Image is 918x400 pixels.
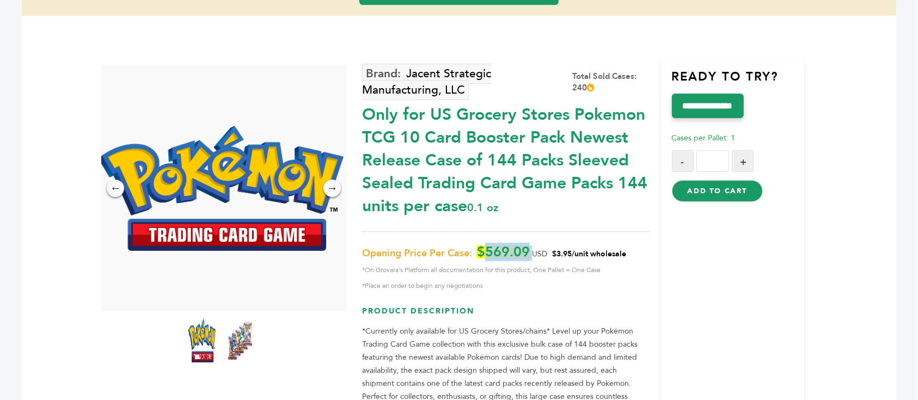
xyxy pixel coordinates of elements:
img: *Only for US Grocery Stores* Pokemon TCG 10 Card Booster Pack – Newest Release (Case of 144 Packs... [99,126,344,251]
h3: Product Description [362,306,650,325]
a: Jacent Strategic Manufacturing, LLC [362,64,491,100]
button: Add to Cart [672,180,763,202]
span: USD [532,249,547,259]
button: + [732,150,754,172]
div: Only for US Grocery Stores Pokemon TCG 10 Card Booster Pack Newest Release Case of 144 Packs Slee... [362,98,650,218]
span: Opening Price Per Case: [362,247,472,260]
span: $3.95/unit wholesale [552,249,626,259]
img: *Only for US Grocery Stores* Pokemon TCG 10 Card Booster Pack – Newest Release (Case of 144 Packs... [227,319,254,362]
button: - [672,150,694,172]
div: Total Sold Cases: 240 [572,71,650,94]
span: *Place an order to begin any negotiations [362,279,650,292]
span: *On Grovara's Platform all documentation for this product, One Pallet = One Case [362,263,650,276]
div: → [323,180,341,197]
span: Cases per Pallet: 1 [672,133,736,143]
span: 0.1 oz [467,200,498,215]
img: *Only for US Grocery Stores* Pokemon TCG 10 Card Booster Pack – Newest Release (Case of 144 Packs... [188,319,216,362]
h3: Ready to try? [672,69,805,94]
div: ← [107,180,124,197]
span: $569.09 [477,245,530,259]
